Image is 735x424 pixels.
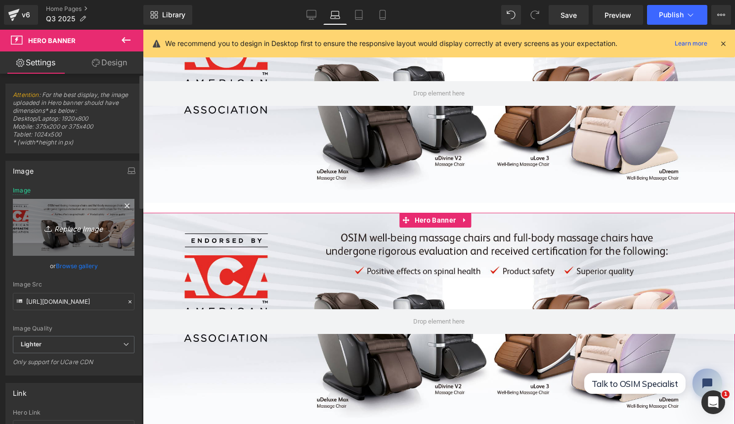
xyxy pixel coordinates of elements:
iframe: Intercom live chat [701,390,725,414]
a: Browse gallery [56,257,98,275]
span: Save [561,10,577,20]
span: : For the best display, the image uploaded in Hero banner should have dimensions* as below: Deskt... [13,91,134,153]
span: Q3 2025 [46,15,75,23]
div: Hero Link [13,409,134,416]
div: Image [13,161,34,175]
a: Attention [13,91,39,98]
p: We recommend you to design in Desktop first to ensure the responsive layout would display correct... [165,38,617,49]
span: Preview [605,10,631,20]
input: Link [13,293,134,310]
a: New Library [143,5,192,25]
div: Image Quality [13,325,134,332]
button: Redo [525,5,545,25]
a: Expand / Collapse [315,183,328,198]
a: Desktop [300,5,323,25]
a: Home Pages [46,5,143,13]
a: Preview [593,5,643,25]
iframe: Tidio Chat [433,330,588,377]
a: v6 [4,5,38,25]
button: More [711,5,731,25]
i: Replace Image [34,221,113,234]
a: Learn more [671,38,711,49]
div: v6 [20,8,32,21]
span: Hero Banner [28,37,76,45]
button: Publish [647,5,707,25]
div: or [13,261,134,271]
a: Mobile [371,5,394,25]
span: Hero Banner [269,183,315,198]
span: Library [162,10,185,19]
a: Tablet [347,5,371,25]
div: Image [13,187,31,194]
div: Link [13,383,27,397]
a: Laptop [323,5,347,25]
span: 1 [722,390,730,398]
div: Only support for UCare CDN [13,358,134,373]
button: Undo [501,5,521,25]
a: Design [74,51,145,74]
span: Publish [659,11,684,19]
div: Image Src [13,281,134,288]
b: Lighter [21,340,42,348]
